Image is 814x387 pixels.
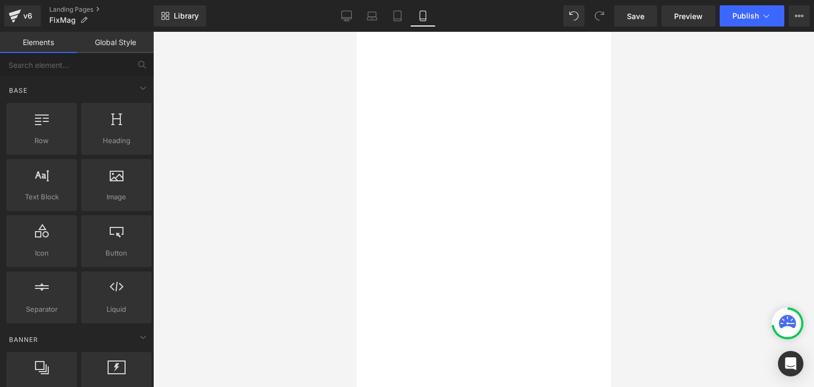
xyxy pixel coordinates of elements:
[84,135,148,146] span: Heading
[661,5,715,27] a: Preview
[778,351,803,376] div: Open Intercom Messenger
[789,5,810,27] button: More
[8,335,39,345] span: Banner
[84,304,148,315] span: Liquid
[10,248,74,259] span: Icon
[84,248,148,259] span: Button
[385,5,410,27] a: Tablet
[732,12,759,20] span: Publish
[10,304,74,315] span: Separator
[4,5,41,27] a: v6
[154,5,206,27] a: New Library
[21,9,34,23] div: v6
[410,5,436,27] a: Mobile
[720,5,784,27] button: Publish
[49,5,154,14] a: Landing Pages
[8,85,29,95] span: Base
[10,135,74,146] span: Row
[627,11,644,22] span: Save
[174,11,199,21] span: Library
[674,11,703,22] span: Preview
[359,5,385,27] a: Laptop
[589,5,610,27] button: Redo
[84,191,148,203] span: Image
[334,5,359,27] a: Desktop
[49,16,76,24] span: FixMag
[77,32,154,53] a: Global Style
[10,191,74,203] span: Text Block
[563,5,585,27] button: Undo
